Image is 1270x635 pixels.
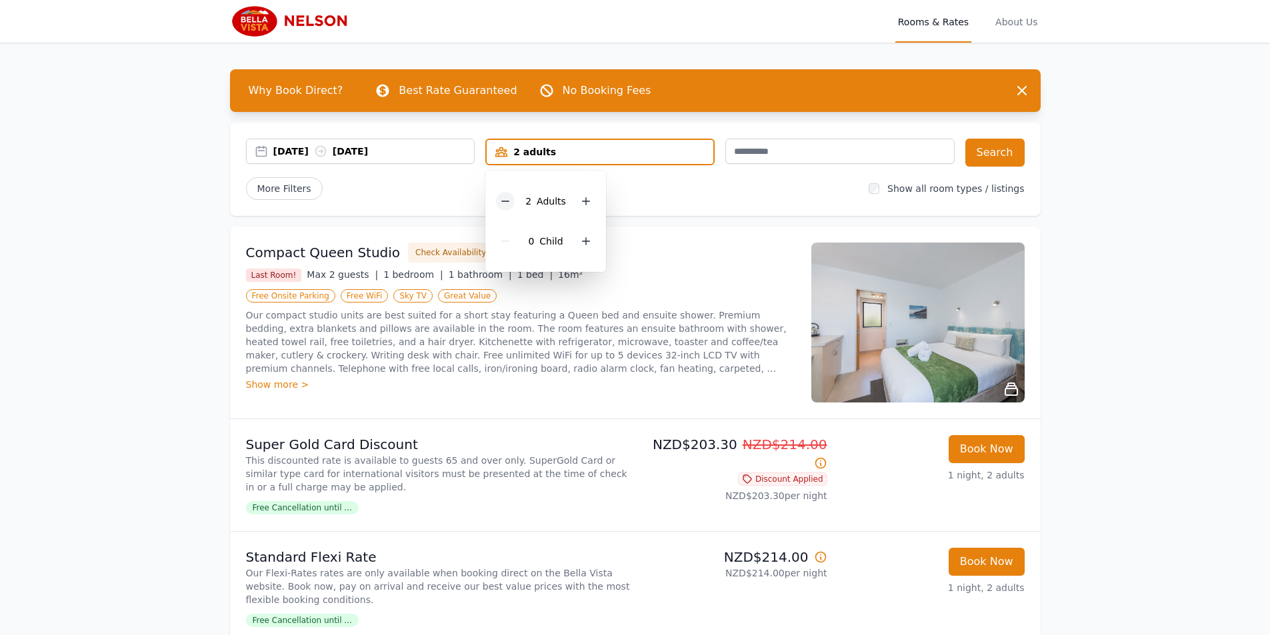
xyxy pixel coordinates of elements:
[341,289,389,303] span: Free WiFi
[408,243,493,263] button: Check Availability
[563,83,651,99] p: No Booking Fees
[949,435,1025,463] button: Book Now
[246,501,359,514] span: Free Cancellation until ...
[887,183,1024,194] label: Show all room types / listings
[246,566,630,606] p: Our Flexi-Rates rates are only available when booking direct on the Bella Vista website. Book now...
[246,243,401,262] h3: Compact Queen Studio
[246,435,630,454] p: Super Gold Card Discount
[487,145,713,159] div: 2 adults
[641,566,827,580] p: NZD$214.00 per night
[246,309,795,375] p: Our compact studio units are best suited for a short stay featuring a Queen bed and ensuite showe...
[528,236,534,247] span: 0
[438,289,497,303] span: Great Value
[246,177,323,200] span: More Filters
[246,548,630,566] p: Standard Flexi Rate
[641,435,827,472] p: NZD$203.30
[238,77,354,104] span: Why Book Direct?
[838,468,1025,482] p: 1 night, 2 adults
[246,269,302,282] span: Last Room!
[246,454,630,494] p: This discounted rate is available to guests 65 and over only. SuperGold Card or similar type card...
[738,472,827,486] span: Discount Applied
[307,269,378,280] span: Max 2 guests |
[399,83,517,99] p: Best Rate Guaranteed
[383,269,443,280] span: 1 bedroom |
[641,548,827,566] p: NZD$214.00
[965,139,1025,167] button: Search
[539,236,563,247] span: Child
[246,378,795,391] div: Show more >
[273,145,475,158] div: [DATE] [DATE]
[949,548,1025,576] button: Book Now
[558,269,583,280] span: 16m²
[641,489,827,502] p: NZD$203.30 per night
[393,289,433,303] span: Sky TV
[838,581,1025,594] p: 1 night, 2 adults
[525,196,531,207] span: 2
[246,614,359,627] span: Free Cancellation until ...
[743,436,827,452] span: NZD$214.00
[537,196,566,207] span: Adult s
[517,269,553,280] span: 1 bed |
[230,5,359,37] img: Bella Vista Motel Nelson
[246,289,335,303] span: Free Onsite Parking
[449,269,512,280] span: 1 bathroom |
